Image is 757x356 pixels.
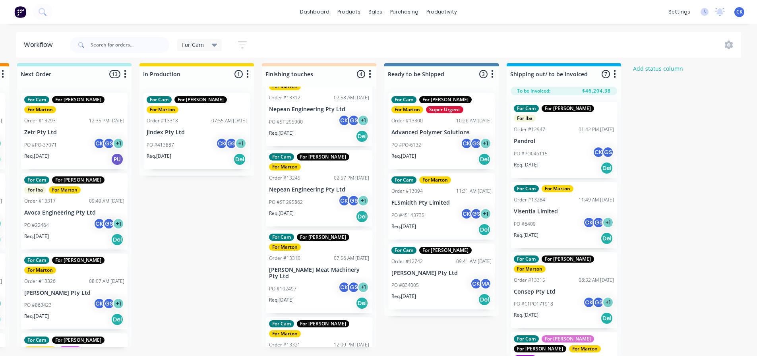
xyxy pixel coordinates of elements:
[470,208,482,220] div: GS
[269,118,303,126] p: PO #ST 295900
[24,129,124,136] p: Zetr Pty Ltd
[216,137,228,149] div: CK
[174,96,227,103] div: For [PERSON_NAME]
[147,129,247,136] p: Jindex Pty Ltd
[24,106,56,113] div: For Marton
[147,117,178,124] div: Order #13318
[24,302,52,309] p: PO #863423
[24,346,56,354] div: For Marton
[21,173,128,250] div: For CamFor [PERSON_NAME]For IbaFor MartonOrder #1331709:49 AM [DATE]Avoca Engineering Pty LtdPO #...
[269,255,300,262] div: Order #13310
[269,330,301,337] div: For Marton
[517,87,550,95] span: To be invoiced:
[89,278,124,285] div: 08:07 AM [DATE]
[514,345,566,352] div: For [PERSON_NAME]
[269,267,369,280] p: [PERSON_NAME] Meat Machinery Pty Ltd
[111,233,124,246] div: Del
[542,255,594,263] div: For [PERSON_NAME]
[364,6,386,18] div: sales
[111,153,124,166] div: PU
[348,281,360,293] div: GS
[391,293,416,300] p: Req. [DATE]
[348,114,360,126] div: GS
[24,222,49,229] p: PO #22464
[391,117,423,124] div: Order #13300
[14,6,26,18] img: Factory
[89,197,124,205] div: 09:49 AM [DATE]
[356,210,368,223] div: Del
[112,218,124,230] div: + 1
[24,176,49,184] div: For Cam
[419,96,472,103] div: For [PERSON_NAME]
[391,129,492,136] p: Advanced Polymer Solutions
[112,137,124,149] div: + 1
[461,208,472,220] div: CK
[269,341,300,348] div: Order #13321
[579,277,614,284] div: 08:32 AM [DATE]
[24,96,49,103] div: For Cam
[388,173,495,240] div: For CamFor MartonOrder #1309411:31 AM [DATE]FLSmidth Pty LimitedPO #45143735CKGS+1Req.[DATE]Del
[103,218,115,230] div: GS
[514,265,546,273] div: For Marton
[391,199,492,206] p: FLSmidth Pty Limited
[391,96,416,103] div: For Cam
[24,267,56,274] div: For Marton
[338,281,350,293] div: CK
[269,210,294,217] p: Req. [DATE]
[542,185,573,192] div: For Marton
[583,217,595,228] div: CK
[422,6,461,18] div: productivity
[514,300,553,308] p: PO #C1PO171918
[269,296,294,304] p: Req. [DATE]
[338,195,350,207] div: CK
[391,212,424,219] p: PO #45143735
[391,141,421,149] p: PO #PO-6132
[24,290,124,296] p: [PERSON_NAME] Pty Ltd
[478,293,491,306] div: Del
[91,37,169,53] input: Search for orders...
[269,83,301,90] div: For Marton
[111,313,124,326] div: Del
[143,93,250,169] div: For CamFor [PERSON_NAME]For MartonOrder #1331807:55 AM [DATE]Jindex Pty LtdPO #413887CKGS+1Req.[D...
[269,320,294,327] div: For Cam
[297,153,349,161] div: For [PERSON_NAME]
[52,337,105,344] div: For [PERSON_NAME]
[456,258,492,265] div: 09:41 AM [DATE]
[89,117,124,124] div: 12:35 PM [DATE]
[514,311,538,319] p: Req. [DATE]
[147,106,178,113] div: For Marton
[391,223,416,230] p: Req. [DATE]
[514,255,539,263] div: For Cam
[514,126,545,133] div: Order #12947
[514,105,539,112] div: For Cam
[592,296,604,308] div: GS
[266,230,372,313] div: For CamFor [PERSON_NAME]For MartonOrder #1331007:56 AM [DATE][PERSON_NAME] Meat Machinery Pty Ltd...
[112,298,124,310] div: + 1
[602,296,614,308] div: + 1
[269,234,294,241] div: For Cam
[93,137,105,149] div: CK
[514,138,614,145] p: Pandrol
[348,195,360,207] div: GS
[391,270,492,277] p: [PERSON_NAME] Pty Ltd
[93,218,105,230] div: CK
[511,182,617,248] div: For CamFor MartonOrder #1328411:49 AM [DATE]Visentia LimitedPO #6409CKGS+1Req.[DATE]Del
[24,313,49,320] p: Req. [DATE]
[391,258,423,265] div: Order #12742
[736,8,743,15] span: CK
[334,94,369,101] div: 07:58 AM [DATE]
[24,186,46,193] div: For Iba
[24,117,56,124] div: Order #13293
[514,288,614,295] p: Consep Pty Ltd
[338,114,350,126] div: CK
[24,337,49,344] div: For Cam
[569,345,601,352] div: For Marton
[334,341,369,348] div: 12:09 PM [DATE]
[356,297,368,310] div: Del
[147,153,171,160] p: Req. [DATE]
[511,102,617,178] div: For CamFor [PERSON_NAME]For IbaOrder #1294701:42 PM [DATE]PandrolPO #PO046115CKGSReq.[DATE]Del
[266,150,372,226] div: For CamFor [PERSON_NAME]For MartonOrder #1324502:57 PM [DATE]Nepean Engineering Pty LtdPO #ST 295...
[391,106,423,113] div: For Marton
[480,137,492,149] div: + 1
[480,208,492,220] div: + 1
